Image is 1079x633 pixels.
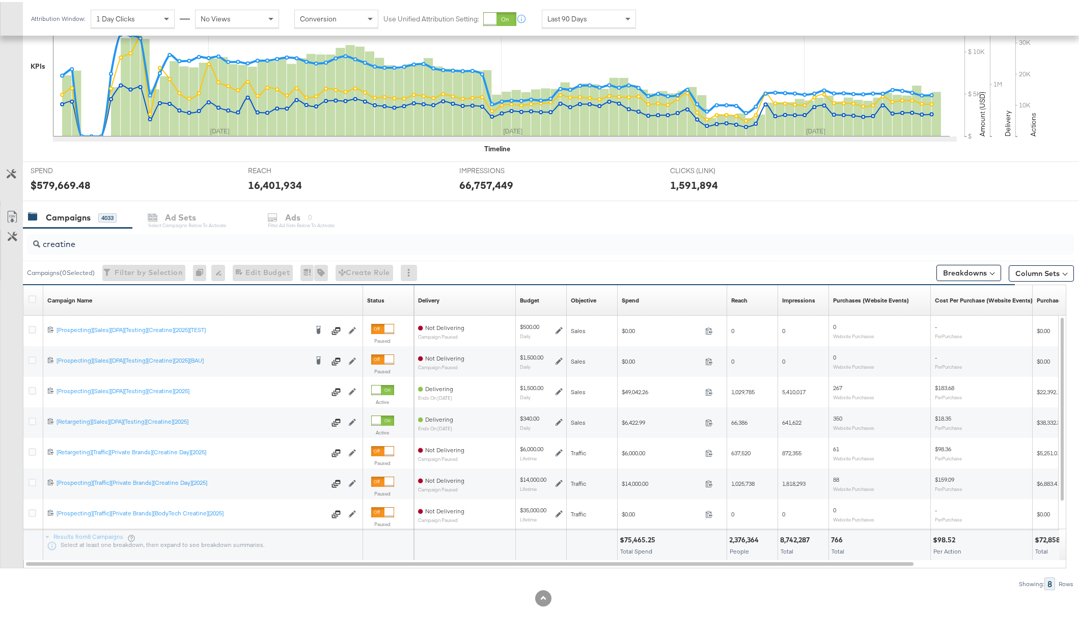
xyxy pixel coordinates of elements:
[935,453,962,459] sub: Per Purchase
[833,453,874,459] sub: Website Purchases
[571,294,596,302] div: Objective
[31,176,91,190] div: $579,669.48
[383,12,479,22] label: Use Unified Attribution Setting:
[622,355,701,363] span: $0.00
[520,362,531,368] sub: Daily
[833,423,874,429] sub: Website Purchases
[31,164,107,174] span: SPEND
[57,477,325,485] div: [Prospecting][Traffic][Private Brands][Creatine Day][2025]
[935,294,1033,302] div: Cost Per Purchase (Website Events)
[459,164,536,174] span: IMPRESSIONS
[935,484,962,490] sub: Per Purchase
[201,12,231,21] span: No Views
[371,427,394,434] label: Active
[782,386,806,394] span: 5,410,017
[622,508,701,516] span: $0.00
[571,386,586,394] span: Sales
[782,478,806,485] span: 1,818,293
[935,382,954,390] span: $183.68
[425,444,464,452] span: Not Delivering
[782,417,801,424] span: 641,622
[418,454,464,460] sub: Campaign Paused
[520,351,543,360] div: $1,500.00
[47,294,92,302] a: Your campaign name.
[831,533,846,543] div: 766
[571,325,586,333] span: Sales
[622,417,701,424] span: $6,422.99
[571,447,586,455] span: Traffic
[520,474,546,482] div: $14,000.00
[833,351,836,359] span: 0
[1037,478,1060,485] span: $6,883.41
[57,354,308,363] div: [Prospecting][Sales][DPA][Testing][Creatine][2025][BAU]
[935,321,937,328] span: -
[935,504,937,512] span: -
[418,515,464,521] sub: Campaign Paused
[425,475,464,482] span: Not Delivering
[935,351,937,359] span: -
[1037,508,1050,516] span: $0.00
[57,446,325,454] div: [Retargeting][Traffic][Private Brands][Creatine Day][2025]
[731,447,751,455] span: 637,520
[485,142,511,152] div: Timeline
[57,446,325,456] a: [Retargeting][Traffic][Private Brands][Creatine Day][2025]
[96,12,135,21] span: 1 Day Clicks
[418,363,464,368] sub: Campaign Paused
[520,294,539,302] div: Budget
[571,355,586,363] span: Sales
[622,325,701,333] span: $0.00
[670,176,718,190] div: 1,591,894
[520,423,531,429] sub: Daily
[936,263,1001,279] button: Breakdowns
[1044,575,1055,588] div: 8
[1035,533,1073,543] div: $72,858.85
[300,12,337,21] span: Conversion
[1037,386,1063,394] span: $22,392.12
[425,352,464,360] span: Not Delivering
[782,447,801,455] span: 872,355
[833,382,842,390] span: 267
[622,447,701,455] span: $6,000.00
[833,362,874,368] sub: Website Purchases
[933,545,961,553] span: Per Action
[425,414,453,421] span: Delivering
[27,266,95,276] div: Campaigns ( 0 Selected)
[40,228,977,248] input: Search Campaigns by Name, ID or Objective
[571,417,586,424] span: Sales
[520,453,537,459] sub: Lifetime
[371,366,394,373] label: Paused
[47,294,92,302] div: Campaign Name
[520,392,531,398] sub: Daily
[731,417,748,424] span: 66,386
[731,294,748,302] a: The number of people your ad was served to.
[833,294,909,302] div: Purchases (Website Events)
[371,336,394,342] label: Paused
[520,504,546,512] div: $35,000.00
[620,545,652,553] span: Total Spend
[57,324,308,332] div: [Prospecting][Sales][DPA][Testing][Creatine][2025][TEST]
[57,324,308,334] a: [Prospecting][Sales][DPA][Testing][Creatine][2025][TEST]
[1035,545,1048,553] span: Total
[520,443,543,451] div: $6,000.00
[935,443,951,451] span: $98.36
[832,545,844,553] span: Total
[1037,355,1050,363] span: $0.00
[833,474,839,481] span: 88
[367,294,384,302] div: Status
[935,392,962,398] sub: Per Purchase
[418,424,453,429] sub: ends on [DATE]
[459,176,513,190] div: 66,757,449
[57,416,325,424] div: [Retargeting][Sales][DPA][Testing][Creatine][2025]
[425,322,464,329] span: Not Delivering
[520,484,537,490] sub: Lifetime
[367,294,384,302] a: Shows the current state of your Ad Campaign.
[622,478,701,485] span: $14,000.00
[371,488,394,495] label: Paused
[425,383,453,391] span: Delivering
[833,484,874,490] sub: Website Purchases
[730,545,749,553] span: People
[935,412,951,420] span: $18.35
[622,386,701,394] span: $49,042.26
[425,505,464,513] span: Not Delivering
[571,508,586,516] span: Traffic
